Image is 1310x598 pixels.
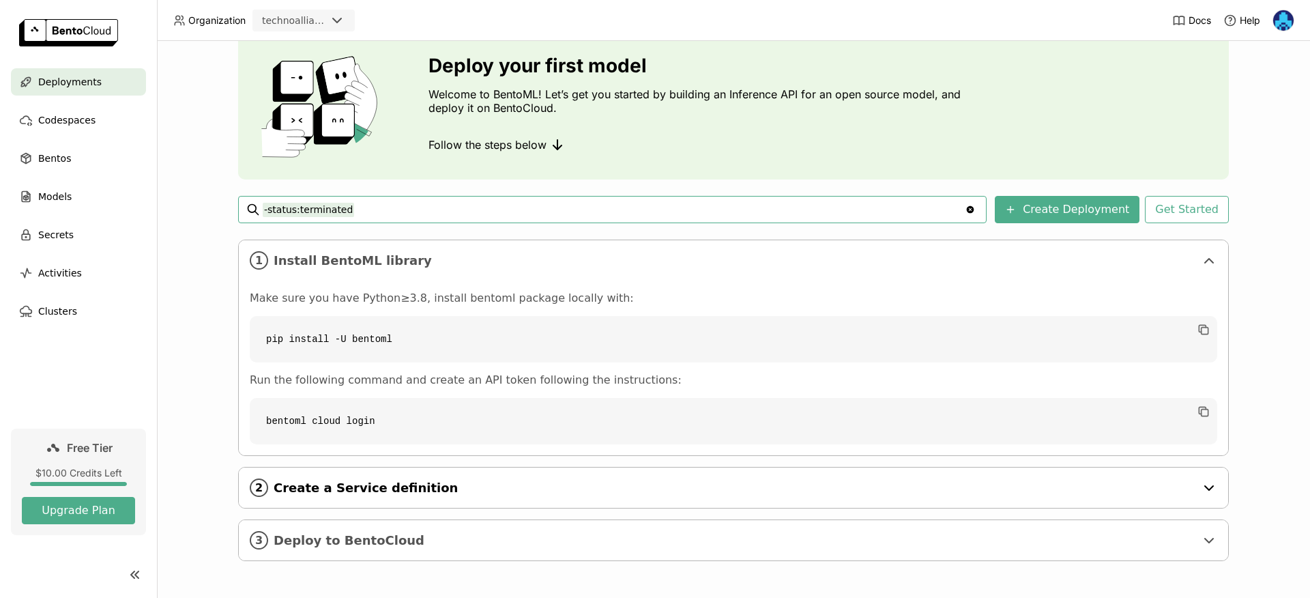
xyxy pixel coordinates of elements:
div: $10.00 Credits Left [22,467,135,479]
a: Docs [1172,14,1211,27]
span: Activities [38,265,82,281]
div: 2Create a Service definition [239,468,1228,508]
div: technoalliance [262,14,326,27]
a: Models [11,183,146,210]
div: 3Deploy to BentoCloud [239,520,1228,560]
img: Mohammed Afzal [1273,10,1294,31]
button: Get Started [1145,196,1229,223]
span: Organization [188,14,246,27]
div: 1Install BentoML library [239,240,1228,281]
h3: Deploy your first model [428,55,967,76]
input: Search [263,199,965,220]
span: Free Tier [67,441,113,455]
a: Free Tier$10.00 Credits LeftUpgrade Plan [11,429,146,535]
button: Create Deployment [995,196,1139,223]
a: Clusters [11,298,146,325]
a: Bentos [11,145,146,172]
p: Run the following command and create an API token following the instructions: [250,373,1217,387]
span: Clusters [38,303,77,319]
span: Secrets [38,227,74,243]
span: Install BentoML library [274,253,1195,268]
img: logo [19,19,118,46]
span: Deploy to BentoCloud [274,533,1195,548]
i: 3 [250,531,268,550]
a: Deployments [11,68,146,96]
i: 1 [250,251,268,270]
span: Help [1240,14,1260,27]
div: Help [1223,14,1260,27]
i: 2 [250,479,268,497]
p: Make sure you have Python≥3.8, install bentoml package locally with: [250,291,1217,305]
img: cover onboarding [249,55,396,158]
input: Selected technoalliance. [327,14,329,28]
svg: Clear value [965,204,976,215]
code: pip install -U bentoml [250,316,1217,362]
p: Welcome to BentoML! Let’s get you started by building an Inference API for an open source model, ... [428,87,967,115]
span: Bentos [38,150,71,167]
span: Follow the steps below [428,138,547,152]
span: Models [38,188,72,205]
a: Activities [11,259,146,287]
span: Codespaces [38,112,96,128]
a: Codespaces [11,106,146,134]
span: Create a Service definition [274,481,1195,496]
span: Docs [1189,14,1211,27]
span: Deployments [38,74,102,90]
button: Upgrade Plan [22,497,135,524]
code: bentoml cloud login [250,398,1217,444]
a: Secrets [11,221,146,248]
